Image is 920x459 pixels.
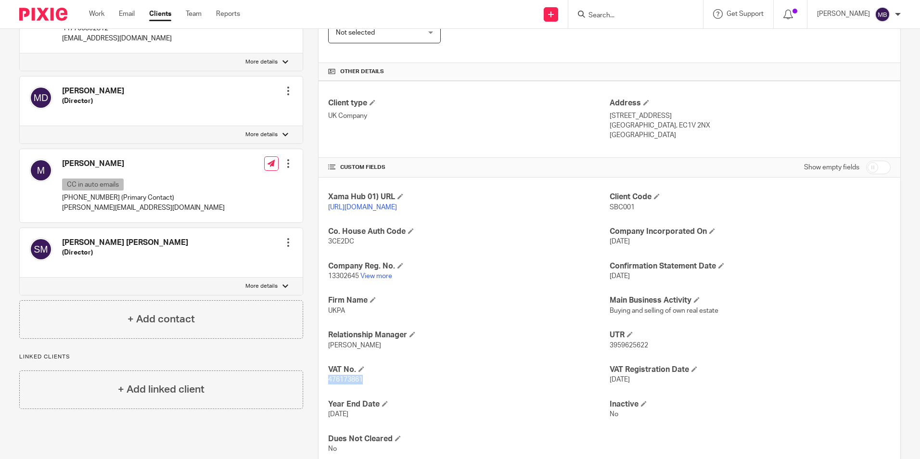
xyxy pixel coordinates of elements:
[328,376,363,383] span: 476173861
[727,11,764,17] span: Get Support
[186,9,202,19] a: Team
[360,273,392,280] a: View more
[328,411,348,418] span: [DATE]
[610,111,891,121] p: [STREET_ADDRESS]
[610,376,630,383] span: [DATE]
[328,399,609,409] h4: Year End Date
[610,238,630,245] span: [DATE]
[62,203,225,213] p: [PERSON_NAME][EMAIL_ADDRESS][DOMAIN_NAME]
[328,238,354,245] span: 3CE2DC
[89,9,104,19] a: Work
[328,204,397,211] a: [URL][DOMAIN_NAME]
[804,163,859,172] label: Show empty fields
[245,131,278,139] p: More details
[610,399,891,409] h4: Inactive
[328,273,359,280] span: 13302645
[328,446,337,452] span: No
[29,86,52,109] img: svg%3E
[610,307,718,314] span: Buying and selling of own real estate
[62,248,188,257] h5: (Director)
[610,204,635,211] span: SBC001
[328,307,345,314] span: UKPA
[340,68,384,76] span: Other details
[328,365,609,375] h4: VAT No.
[128,312,195,327] h4: + Add contact
[62,193,225,203] p: [PHONE_NUMBER] (Primary Contact)
[328,98,609,108] h4: Client type
[610,227,891,237] h4: Company Incorporated On
[119,9,135,19] a: Email
[610,273,630,280] span: [DATE]
[588,12,674,20] input: Search
[328,330,609,340] h4: Relationship Manager
[62,178,124,191] p: CC in auto emails
[610,330,891,340] h4: UTR
[610,295,891,306] h4: Main Business Activity
[62,96,124,106] h5: (Director)
[328,111,609,121] p: UK Company
[149,9,171,19] a: Clients
[328,192,609,202] h4: Xama Hub 01) URL
[328,434,609,444] h4: Dues Not Cleared
[62,86,124,96] h4: [PERSON_NAME]
[245,282,278,290] p: More details
[328,261,609,271] h4: Company Reg. No.
[216,9,240,19] a: Reports
[336,29,375,36] span: Not selected
[19,353,303,361] p: Linked clients
[62,238,188,248] h4: [PERSON_NAME] [PERSON_NAME]
[29,238,52,261] img: svg%3E
[610,365,891,375] h4: VAT Registration Date
[610,411,618,418] span: No
[610,121,891,130] p: [GEOGRAPHIC_DATA], EC1V 2NX
[610,261,891,271] h4: Confirmation Statement Date
[328,227,609,237] h4: Co. House Auth Code
[817,9,870,19] p: [PERSON_NAME]
[29,159,52,182] img: svg%3E
[610,192,891,202] h4: Client Code
[328,164,609,171] h4: CUSTOM FIELDS
[875,7,890,22] img: svg%3E
[62,34,172,43] p: [EMAIL_ADDRESS][DOMAIN_NAME]
[245,58,278,66] p: More details
[610,342,648,349] span: 3959625622
[610,130,891,140] p: [GEOGRAPHIC_DATA]
[328,295,609,306] h4: Firm Name
[19,8,67,21] img: Pixie
[610,98,891,108] h4: Address
[328,342,381,349] span: [PERSON_NAME]
[62,159,225,169] h4: [PERSON_NAME]
[118,382,204,397] h4: + Add linked client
